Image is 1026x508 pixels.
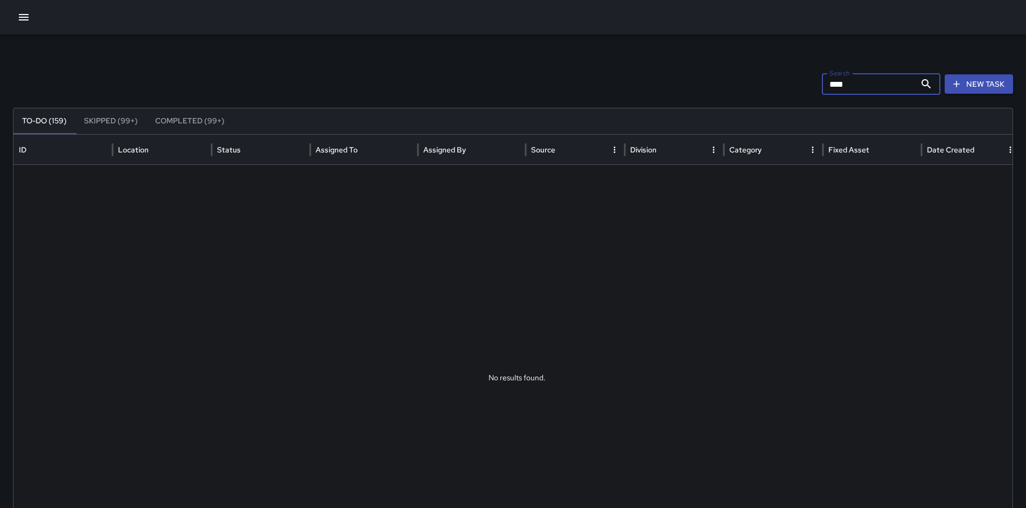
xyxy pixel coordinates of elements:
button: Source column menu [607,142,622,157]
button: To-Do (159) [13,108,75,134]
div: Status [217,145,241,155]
div: Assigned To [316,145,358,155]
button: Division column menu [706,142,721,157]
label: Search [829,68,850,78]
div: ID [19,145,26,155]
div: Fixed Asset [828,145,869,155]
div: Location [118,145,149,155]
button: Completed (99+) [146,108,233,134]
div: Assigned By [423,145,466,155]
div: Category [729,145,762,155]
button: Date Created column menu [1003,142,1018,157]
button: Skipped (99+) [75,108,146,134]
div: Source [531,145,555,155]
div: Division [630,145,657,155]
div: Date Created [927,145,974,155]
button: New Task [945,74,1013,94]
button: Category column menu [805,142,820,157]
